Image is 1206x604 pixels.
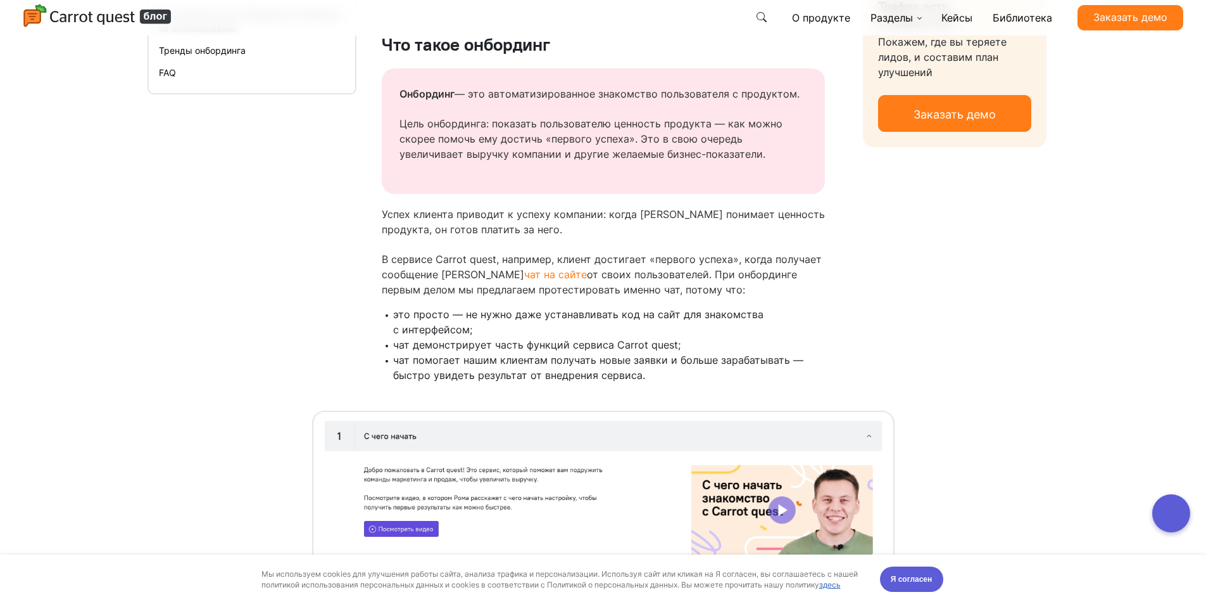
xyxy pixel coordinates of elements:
[382,252,825,297] p: В сервисе Carrot quest, например, клиент достигает «первого успеха», когда получает сообщение [PE...
[988,5,1057,30] a: Библиотека
[393,337,825,352] li: чат демонстрирует часть функций сервиса Carrot quest;
[1077,5,1183,30] a: Заказать демо
[819,25,841,35] a: здесь
[399,87,455,100] strong: Онбординг
[891,18,933,31] span: Я согласен
[399,116,807,162] p: Цель онбординга: показать пользователю ценность продукта — как можно скорее помочь ему достичь «п...
[382,207,825,237] p: Успех клиента приводит к успеху компании: когда [PERSON_NAME] понимает ценность продукта, он гото...
[393,352,825,383] li: чат помогает нашим клиентам получать новые заявки и больше зарабатывать — быстро увидеть результа...
[261,14,865,35] div: Мы используем cookies для улучшения работы сайта, анализа трафика и персонализации. Используя сай...
[787,5,855,30] a: О продукте
[878,95,1031,132] a: Заказать демо
[393,307,825,337] li: это просто — не нужно даже устанавливать код на сайт для знакомства с интерфейсом;
[524,268,587,281] a: чат на сайте
[936,5,977,30] a: Кейсы
[159,45,246,56] a: Тренды онбординга
[159,67,176,78] a: FAQ
[880,12,943,37] button: Я согласен
[399,86,807,101] p: — это автоматизированное знакомство пользователя с продуктом.
[23,4,172,29] img: Carrot quest
[865,5,926,30] a: Разделы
